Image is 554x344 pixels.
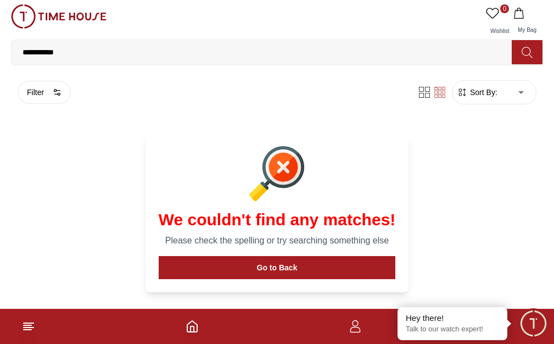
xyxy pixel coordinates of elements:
p: Talk to our watch expert! [406,325,499,334]
button: Filter [18,81,71,104]
div: Chat Widget [518,308,549,339]
p: Please check the spelling or try searching something else [159,234,396,247]
button: Sort By: [457,87,497,98]
button: My Bag [511,4,543,40]
span: My Bag [513,27,541,33]
span: 0 [500,4,509,13]
div: Hey there! [406,313,499,324]
span: Wishlist [486,28,513,34]
h1: We couldn't find any matches! [159,210,396,230]
img: ... [11,4,107,29]
a: Home [186,320,199,333]
a: 0Wishlist [484,4,511,40]
span: Sort By: [468,87,497,98]
button: Go to Back [159,256,396,279]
